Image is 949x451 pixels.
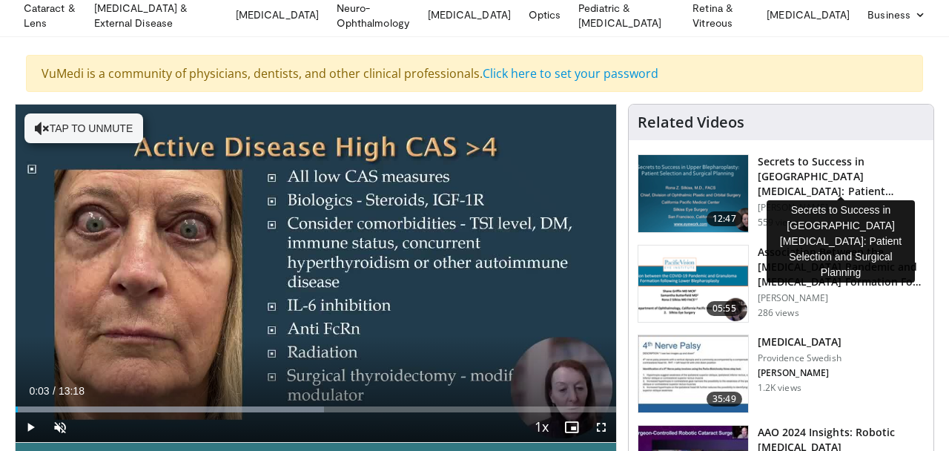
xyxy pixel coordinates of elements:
img: 9210ee52-1994-4897-be50-8d645210b51c.png.150x105_q85_crop-smart_upscale.png [638,246,748,323]
button: Enable picture-in-picture mode [557,412,586,442]
a: Retina & Vitreous [684,1,758,30]
p: Providence Swedish [758,352,842,364]
span: 13:18 [59,385,85,397]
h3: Association Between the [MEDICAL_DATA] Pandemic and [MEDICAL_DATA] Formation Fo… [758,245,925,289]
div: Secrets to Success in [GEOGRAPHIC_DATA][MEDICAL_DATA]: Patient Selection and Surgical Planning [767,200,915,283]
img: 432a861a-bd9d-4885-bda1-585710caca22.png.150x105_q85_crop-smart_upscale.png [638,155,748,232]
div: Progress Bar [16,406,616,412]
video-js: Video Player [16,105,616,443]
span: 0:03 [29,385,49,397]
a: 35:49 [MEDICAL_DATA] Providence Swedish [PERSON_NAME] 1.2K views [638,335,925,413]
div: VuMedi is a community of physicians, dentists, and other clinical professionals. [26,55,923,92]
a: [MEDICAL_DATA] & External Disease [85,1,227,30]
a: 05:55 Association Between the [MEDICAL_DATA] Pandemic and [MEDICAL_DATA] Formation Fo… [PERSON_NA... [638,245,925,323]
p: [PERSON_NAME] [758,202,925,214]
p: 559 views [758,217,799,228]
button: Fullscreen [586,412,616,442]
h4: Related Videos [638,113,744,131]
p: 286 views [758,307,799,319]
button: Tap to unmute [24,113,143,143]
a: Click here to set your password [483,65,658,82]
span: / [53,385,56,397]
span: 35:49 [707,392,742,406]
button: Playback Rate [527,412,557,442]
a: Neuro-Ophthalmology [328,1,419,30]
button: Play [16,412,45,442]
h3: Secrets to Success in [GEOGRAPHIC_DATA][MEDICAL_DATA]: Patient Selection and Su… [758,154,925,199]
span: 12:47 [707,211,742,226]
h3: [MEDICAL_DATA] [758,335,842,349]
button: Unmute [45,412,75,442]
span: 05:55 [707,301,742,316]
p: [PERSON_NAME] [758,292,925,304]
img: 0e5b09ff-ab95-416c-aeae-f68bcf47d7bd.150x105_q85_crop-smart_upscale.jpg [638,335,748,412]
p: 1.2K views [758,382,801,394]
a: Pediatric & [MEDICAL_DATA] [569,1,684,30]
a: Cataract & Lens [15,1,85,30]
p: [PERSON_NAME] [758,367,842,379]
a: 12:47 Secrets to Success in [GEOGRAPHIC_DATA][MEDICAL_DATA]: Patient Selection and Su… [PERSON_NA... [638,154,925,233]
